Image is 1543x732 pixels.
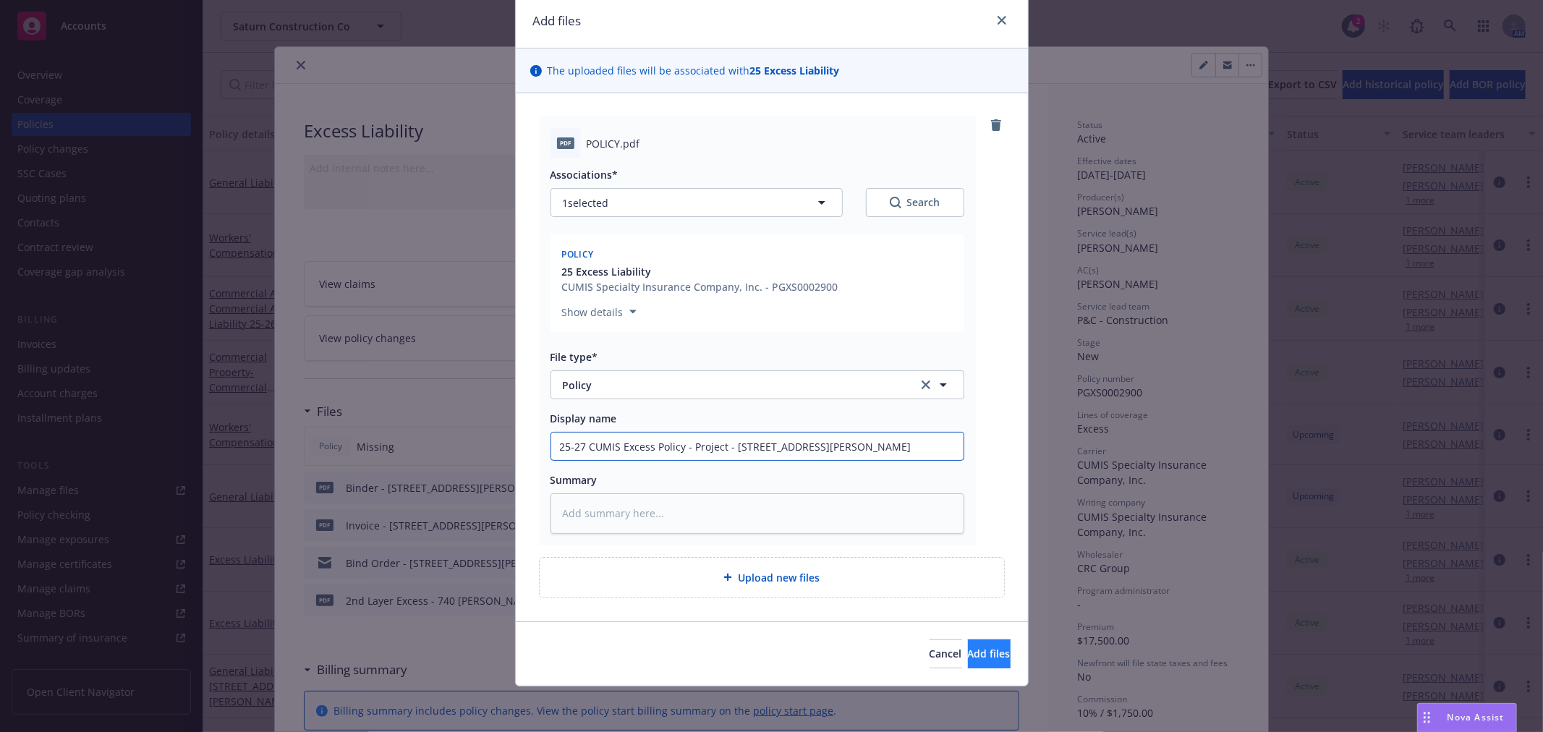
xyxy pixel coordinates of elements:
div: Upload new files [539,557,1005,598]
span: Upload new files [738,570,820,585]
div: Drag to move [1418,704,1436,731]
span: Summary [551,473,598,487]
input: Add display name here... [551,433,964,460]
span: Nova Assist [1448,711,1505,723]
button: Nova Assist [1417,703,1517,732]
